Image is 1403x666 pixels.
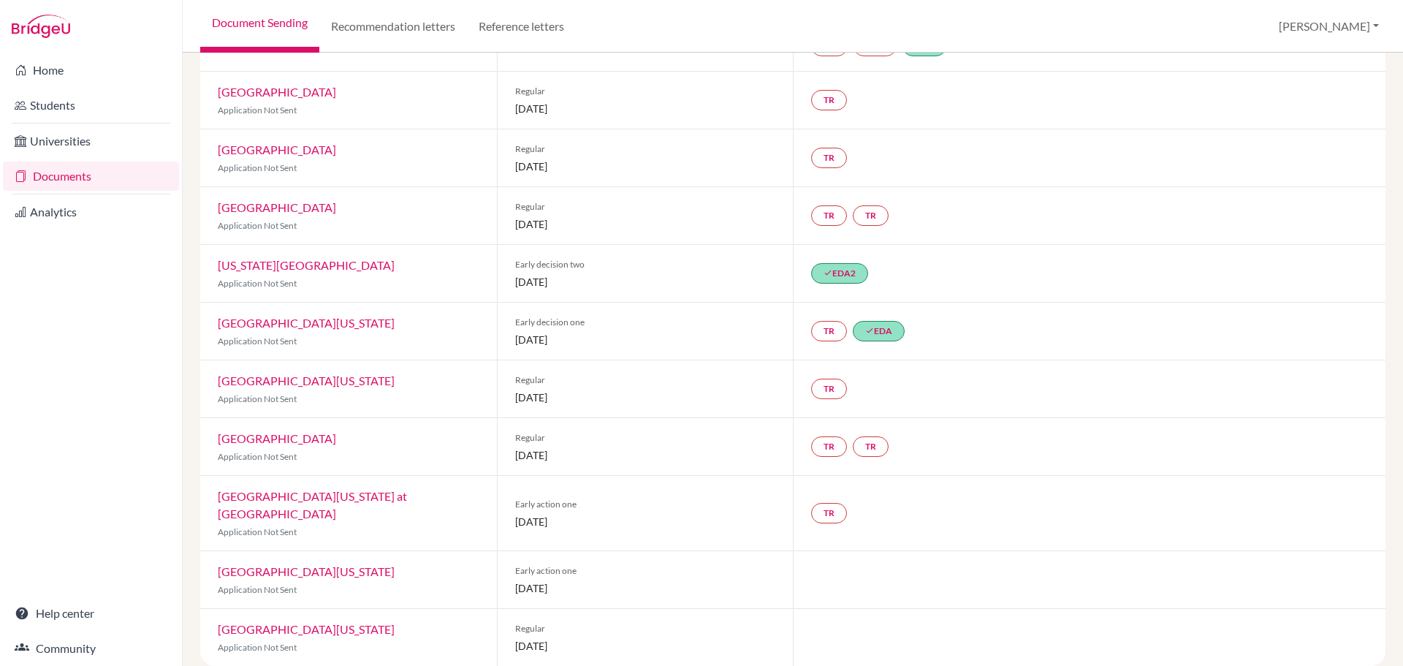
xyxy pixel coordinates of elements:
a: TR [811,90,847,110]
a: TR [811,379,847,399]
span: Application Not Sent [218,642,297,653]
a: TR [853,436,889,457]
span: Regular [515,622,776,635]
a: Community [3,634,179,663]
span: Application Not Sent [218,162,297,173]
span: [DATE] [515,101,776,116]
span: Regular [515,374,776,387]
a: [GEOGRAPHIC_DATA][US_STATE] [218,374,395,387]
a: TR [853,205,889,226]
a: Home [3,56,179,85]
span: Early action one [515,564,776,578]
a: Analytics [3,197,179,227]
i: done [824,268,832,277]
i: done [865,326,874,335]
a: [GEOGRAPHIC_DATA] [218,200,336,214]
a: TR [811,503,847,523]
span: [DATE] [515,274,776,290]
span: [DATE] [515,159,776,174]
a: [GEOGRAPHIC_DATA][US_STATE] [218,622,395,636]
a: [GEOGRAPHIC_DATA] [218,85,336,99]
span: Application Not Sent [218,393,297,404]
span: [DATE] [515,332,776,347]
span: [DATE] [515,447,776,463]
span: Application Not Sent [218,526,297,537]
span: Regular [515,85,776,98]
span: Application Not Sent [218,451,297,462]
img: Bridge-U [12,15,70,38]
span: Early decision one [515,316,776,329]
a: Documents [3,162,179,191]
span: [DATE] [515,514,776,529]
span: Regular [515,143,776,156]
span: Regular [515,431,776,444]
a: [GEOGRAPHIC_DATA] [218,431,336,445]
a: doneEDA2 [811,263,868,284]
span: [DATE] [515,216,776,232]
span: Early decision two [515,258,776,271]
span: Application Not Sent [218,584,297,595]
span: Regular [515,200,776,213]
span: Application Not Sent [218,105,297,116]
a: Help center [3,599,179,628]
a: TR [811,436,847,457]
span: Early action one [515,498,776,511]
span: Application Not Sent [218,220,297,231]
a: [GEOGRAPHIC_DATA][US_STATE] [218,564,395,578]
a: Students [3,91,179,120]
span: [DATE] [515,580,776,596]
a: [GEOGRAPHIC_DATA] [218,143,336,156]
a: doneEDA [853,321,905,341]
a: TR [811,148,847,168]
a: TR [811,205,847,226]
a: TR [811,321,847,341]
span: Application Not Sent [218,336,297,347]
button: [PERSON_NAME] [1272,12,1385,40]
a: Universities [3,126,179,156]
span: [DATE] [515,390,776,405]
a: [GEOGRAPHIC_DATA][US_STATE] at [GEOGRAPHIC_DATA] [218,489,407,521]
a: [US_STATE][GEOGRAPHIC_DATA] [218,258,395,272]
span: Application Not Sent [218,278,297,289]
a: [GEOGRAPHIC_DATA][US_STATE] [218,316,395,330]
span: [DATE] [515,638,776,654]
